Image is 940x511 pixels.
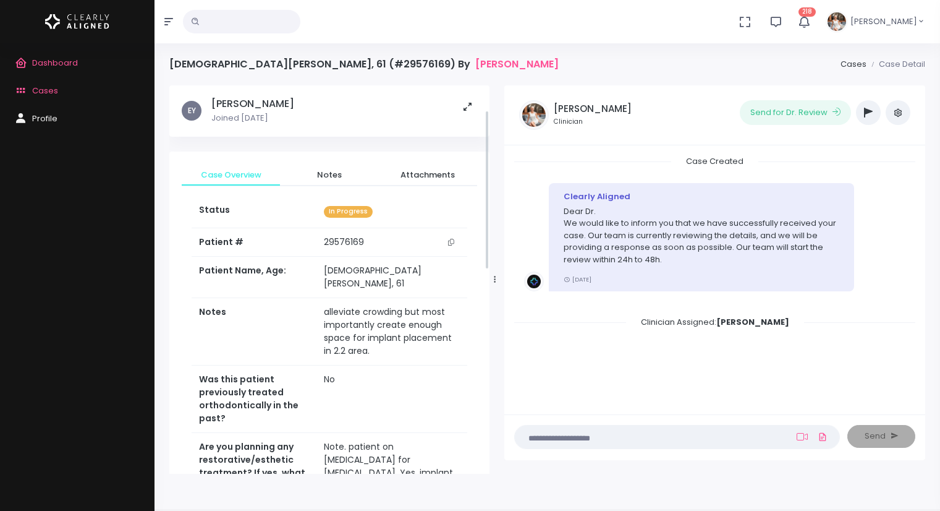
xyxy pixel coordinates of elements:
span: Attachments [389,169,467,181]
a: Cases [840,58,866,70]
span: 218 [798,7,816,17]
span: Cases [32,85,58,97]
span: Notes [290,169,368,181]
small: [DATE] [564,275,591,283]
div: scrollable content [514,155,915,402]
span: Case Overview [192,169,270,181]
span: Case Created [671,152,758,171]
th: Status [192,196,316,228]
a: Add Files [815,426,830,448]
th: Patient # [192,228,316,257]
b: [PERSON_NAME] [716,316,789,328]
li: Case Detail [866,58,925,71]
h5: [PERSON_NAME] [554,103,632,114]
th: Was this patient previously treated orthodontically in the past? [192,365,316,432]
td: alleviate crowding but most importantly create enough space for implant placement in 2.2 area. [316,298,467,365]
td: [DEMOGRAPHIC_DATA][PERSON_NAME], 61 [316,257,467,298]
img: Logo Horizontal [45,9,109,35]
h5: [PERSON_NAME] [211,98,294,110]
td: No [316,365,467,432]
span: Profile [32,113,57,124]
div: scrollable content [169,85,489,474]
th: Notes [192,298,316,365]
small: Clinician [554,117,632,127]
span: Clinician Assigned: [626,312,804,332]
span: [PERSON_NAME] [850,15,917,28]
p: Joined [DATE] [211,112,294,124]
span: In Progress [324,206,373,218]
div: Clearly Aligned [564,191,839,203]
a: [PERSON_NAME] [475,58,559,70]
span: EY [182,101,201,121]
h4: [DEMOGRAPHIC_DATA][PERSON_NAME], 61 (#29576169) By [169,58,559,70]
button: Send for Dr. Review [740,100,851,125]
img: Header Avatar [826,11,848,33]
span: Dashboard [32,57,78,69]
td: 29576169 [316,228,467,257]
p: Dear Dr. We would like to inform you that we have successfully received your case. Our team is cu... [564,205,839,266]
a: Add Loom Video [794,432,810,442]
th: Patient Name, Age: [192,257,316,298]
